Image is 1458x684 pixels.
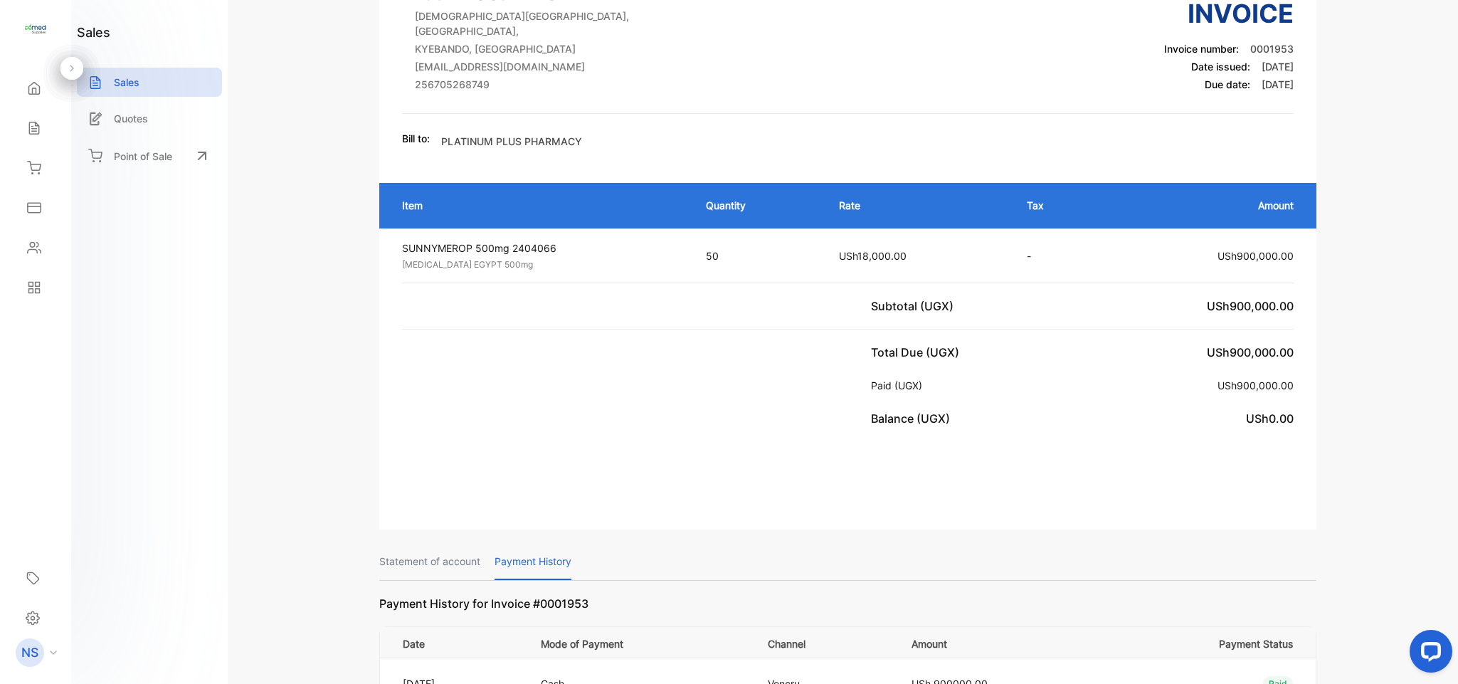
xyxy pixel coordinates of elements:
[1164,43,1239,55] span: Invoice number:
[415,77,688,92] p: 256705268749
[1207,345,1294,359] span: USh900,000.00
[1027,248,1087,263] p: -
[1191,60,1250,73] span: Date issued:
[402,131,430,146] p: Bill to:
[871,344,965,361] p: Total Due (UGX)
[1217,379,1294,391] span: USh900,000.00
[114,75,139,90] p: Sales
[77,104,222,133] a: Quotes
[1398,624,1458,684] iframe: LiveChat chat widget
[402,258,680,271] p: [MEDICAL_DATA] EGYPT 500mg
[402,241,680,256] p: SUNNYMEROP 500mg 2404066
[706,198,810,213] p: Quantity
[77,68,222,97] a: Sales
[1207,299,1294,313] span: USh900,000.00
[1246,411,1294,426] span: USh0.00
[21,643,38,662] p: NS
[871,378,928,393] p: Paid (UGX)
[1217,250,1294,262] span: USh900,000.00
[415,59,688,74] p: [EMAIL_ADDRESS][DOMAIN_NAME]
[441,134,582,149] p: PLATINUM PLUS PHARMACY
[1114,633,1293,651] p: Payment Status
[541,633,738,651] p: Mode of Payment
[415,9,688,38] p: [DEMOGRAPHIC_DATA][GEOGRAPHIC_DATA], [GEOGRAPHIC_DATA],
[403,633,524,651] p: Date
[402,198,677,213] p: Item
[912,633,1096,651] p: Amount
[77,140,222,172] a: Point of Sale
[768,633,883,651] p: Channel
[871,298,959,315] p: Subtotal (UGX)
[1262,78,1294,90] span: [DATE]
[1116,198,1294,213] p: Amount
[871,410,956,427] p: Balance (UGX)
[839,198,998,213] p: Rate
[114,111,148,126] p: Quotes
[1250,43,1294,55] span: 0001953
[495,544,571,580] p: Payment History
[839,250,907,262] span: USh18,000.00
[379,544,480,580] p: Statement of account
[114,149,172,164] p: Point of Sale
[379,595,1317,626] p: Payment History for Invoice #0001953
[77,23,110,42] h1: sales
[1027,198,1087,213] p: Tax
[1205,78,1250,90] span: Due date:
[25,19,46,40] img: logo
[1262,60,1294,73] span: [DATE]
[706,248,810,263] p: 50
[415,41,688,56] p: KYEBANDO, [GEOGRAPHIC_DATA]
